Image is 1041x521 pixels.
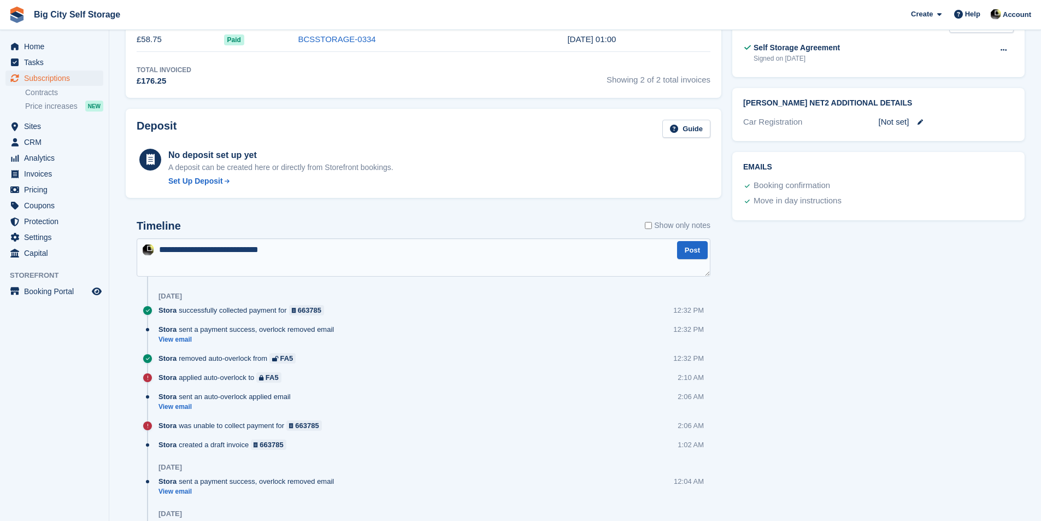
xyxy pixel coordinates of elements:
a: menu [5,134,103,150]
a: menu [5,39,103,54]
label: Show only notes [645,220,710,231]
img: Patrick Nevin [142,244,154,256]
span: Stora [158,324,177,335]
input: Show only notes [645,220,652,231]
a: menu [5,166,103,182]
div: Total Invoiced [137,65,191,75]
div: No deposit set up yet [168,149,393,162]
span: Stora [158,476,177,487]
div: [DATE] [158,292,182,301]
span: Coupons [24,198,90,213]
div: 12:32 PM [673,324,704,335]
h2: Deposit [137,120,177,138]
a: menu [5,71,103,86]
div: 663785 [260,440,283,450]
a: Set Up Deposit [168,175,393,187]
span: Storefront [10,270,109,281]
a: Price increases NEW [25,100,103,112]
span: Settings [24,230,90,245]
h2: Emails [743,163,1014,172]
span: Account [1003,9,1031,20]
span: Create [911,9,933,20]
div: 1:02 AM [678,440,704,450]
a: menu [5,150,103,166]
a: BCSSTORAGE-0334 [298,34,375,44]
span: Stora [158,420,177,431]
div: 12:32 PM [673,305,704,315]
span: Capital [24,245,90,261]
div: Signed on [DATE] [754,54,840,63]
a: 663785 [251,440,286,450]
div: [DATE] [158,510,182,518]
div: [Not set] [879,116,1014,128]
a: menu [5,198,103,213]
img: Patrick Nevin [990,9,1001,20]
button: Post [677,241,708,259]
div: 12:32 PM [673,353,704,364]
div: 663785 [295,420,319,431]
div: Move in day instructions [754,195,842,208]
span: Sites [24,119,90,134]
div: Self Storage Agreement [754,42,840,54]
div: Set Up Deposit [168,175,223,187]
a: FA5 [269,353,296,364]
div: 663785 [298,305,321,315]
img: stora-icon-8386f47178a22dfd0bd8f6a31ec36ba5ce8667c1dd55bd0f319d3a0aa187defe.svg [9,7,25,23]
a: Contracts [25,87,103,98]
a: 663785 [286,420,322,431]
span: Stora [158,391,177,402]
a: View email [158,402,296,412]
a: Guide [662,120,710,138]
span: Invoices [24,166,90,182]
div: 12:04 AM [674,476,704,487]
span: Stora [158,372,177,383]
div: NEW [85,101,103,112]
a: menu [5,245,103,261]
span: Stora [158,305,177,315]
span: Showing 2 of 2 total invoices [607,65,710,87]
div: [DATE] [158,463,182,472]
a: menu [5,214,103,229]
span: Pricing [24,182,90,197]
div: Car Registration [743,116,878,128]
h2: [PERSON_NAME] Net2 Additional Details [743,99,1014,108]
div: FA5 [280,353,293,364]
a: menu [5,119,103,134]
span: Tasks [24,55,90,70]
p: A deposit can be created here or directly from Storefront bookings. [168,162,393,173]
span: CRM [24,134,90,150]
span: Protection [24,214,90,229]
span: Paid [224,34,244,45]
div: £176.25 [137,75,191,87]
a: Big City Self Storage [30,5,125,24]
a: menu [5,230,103,245]
a: menu [5,182,103,197]
div: 2:10 AM [678,372,704,383]
span: Analytics [24,150,90,166]
div: Booking confirmation [754,179,830,192]
td: £58.75 [137,27,224,52]
span: Help [965,9,980,20]
a: View email [158,487,339,496]
div: FA5 [266,372,279,383]
a: menu [5,284,103,299]
div: removed auto-overlock from [158,353,301,364]
a: menu [5,55,103,70]
div: successfully collected payment for [158,305,330,315]
a: 663785 [289,305,325,315]
span: Stora [158,353,177,364]
div: applied auto-overlock to [158,372,287,383]
span: Subscriptions [24,71,90,86]
time: 2025-06-29 00:00:54 UTC [567,34,616,44]
div: sent a payment success, overlock removed email [158,324,339,335]
div: 2:06 AM [678,391,704,402]
a: Preview store [90,285,103,298]
span: Home [24,39,90,54]
h2: Timeline [137,220,181,232]
a: FA5 [256,372,281,383]
div: 2:06 AM [678,420,704,431]
span: Stora [158,440,177,450]
div: sent an auto-overlock applied email [158,391,296,402]
div: was unable to collect payment for [158,420,327,431]
div: sent a payment success, overlock removed email [158,476,339,487]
